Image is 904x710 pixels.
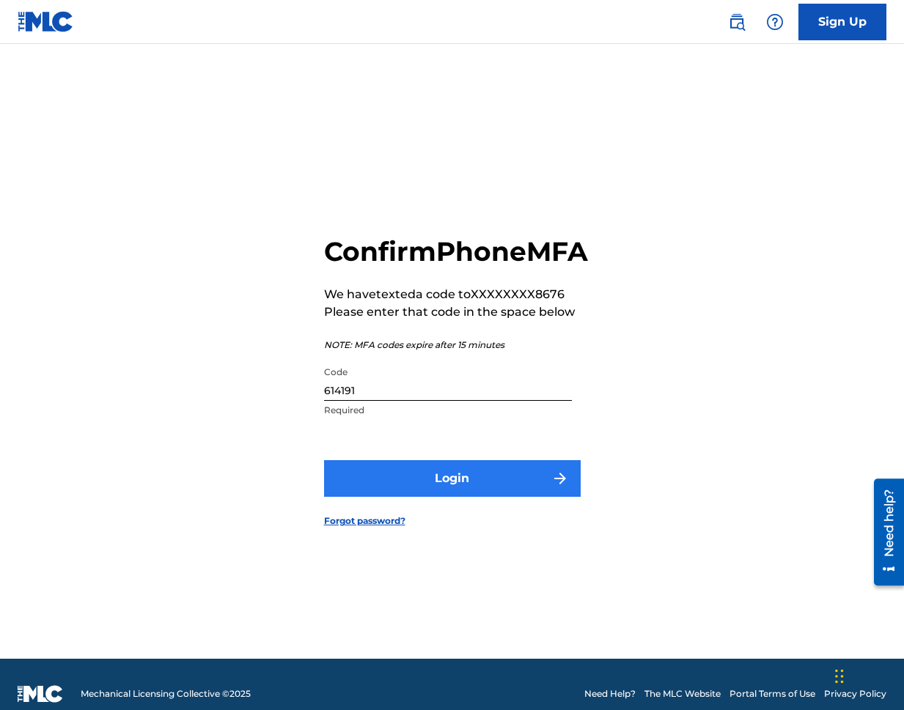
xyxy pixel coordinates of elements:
[644,687,721,700] a: The MLC Website
[584,687,636,700] a: Need Help?
[324,514,405,528] a: Forgot password?
[324,460,581,497] button: Login
[766,13,784,31] img: help
[835,654,844,698] div: Drag
[831,640,904,710] iframe: Chat Widget
[18,11,74,32] img: MLC Logo
[81,687,251,700] span: Mechanical Licensing Collective © 2025
[324,339,588,352] p: NOTE: MFA codes expire after 15 minutes
[18,685,63,703] img: logo
[728,13,746,31] img: search
[551,470,569,487] img: f7272a7cc735f4ea7f67.svg
[324,404,572,417] p: Required
[324,303,588,321] p: Please enter that code in the space below
[722,7,752,37] a: Public Search
[798,4,886,40] a: Sign Up
[730,687,815,700] a: Portal Terms of Use
[760,7,790,37] div: Help
[863,473,904,591] iframe: Resource Center
[324,286,588,303] p: We have texted a code to XXXXXXXX8676
[824,687,886,700] a: Privacy Policy
[324,235,588,268] h2: Confirm Phone MFA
